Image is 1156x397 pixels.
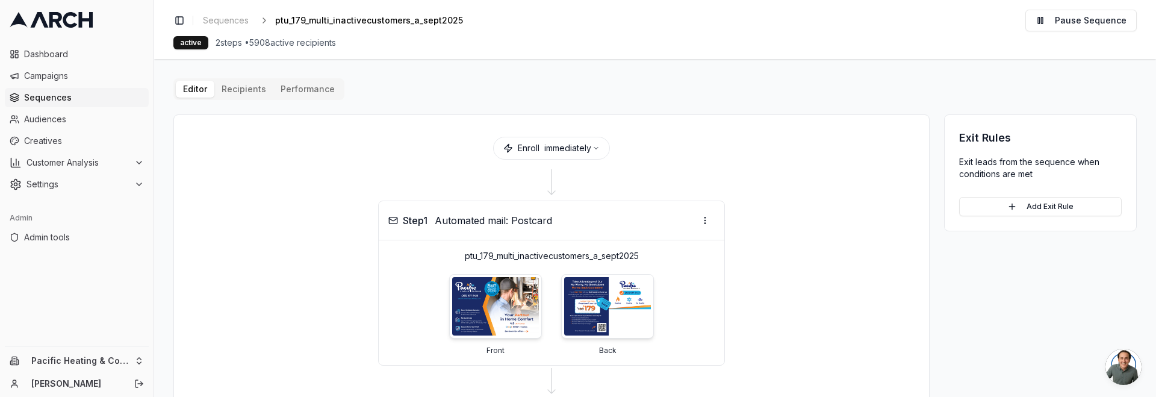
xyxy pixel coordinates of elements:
[388,250,715,262] p: ptu_179_multi_inactivecustomers_a_sept2025
[26,157,129,169] span: Customer Analysis
[31,355,129,366] span: Pacific Heating & Cooling
[5,66,149,86] a: Campaigns
[203,14,249,27] span: Sequences
[5,45,149,64] a: Dashboard
[959,197,1122,216] button: Add Exit Rule
[599,346,617,355] p: Back
[24,92,144,104] span: Sequences
[5,208,149,228] div: Admin
[176,81,214,98] button: Editor
[452,277,539,336] img: ptu_179_multi_inactivecustomers_a_sept2025 - Front
[493,137,610,160] div: Enroll
[24,135,144,147] span: Creatives
[24,231,144,243] span: Admin tools
[31,378,121,390] a: [PERSON_NAME]
[198,12,253,29] a: Sequences
[5,110,149,129] a: Audiences
[24,113,144,125] span: Audiences
[24,48,144,60] span: Dashboard
[1025,10,1137,31] button: Pause Sequence
[5,153,149,172] button: Customer Analysis
[173,36,208,49] div: active
[5,351,149,370] button: Pacific Heating & Cooling
[26,178,129,190] span: Settings
[403,213,427,228] span: Step 1
[959,156,1122,180] p: Exit leads from the sequence when conditions are met
[131,375,148,392] button: Log out
[486,346,505,355] p: Front
[1105,349,1142,385] div: Open chat
[5,131,149,151] a: Creatives
[273,81,342,98] button: Performance
[5,88,149,107] a: Sequences
[214,81,273,98] button: Recipients
[198,12,482,29] nav: breadcrumb
[275,14,463,27] span: ptu_179_multi_inactivecustomers_a_sept2025
[24,70,144,82] span: Campaigns
[5,175,149,194] button: Settings
[435,213,552,228] span: Automated mail: Postcard
[959,130,1122,146] h3: Exit Rules
[216,37,336,49] span: 2 steps • 5908 active recipients
[544,142,600,154] button: immediately
[564,277,651,336] img: ptu_179_multi_inactivecustomers_a_sept2025 - Back
[5,228,149,247] a: Admin tools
